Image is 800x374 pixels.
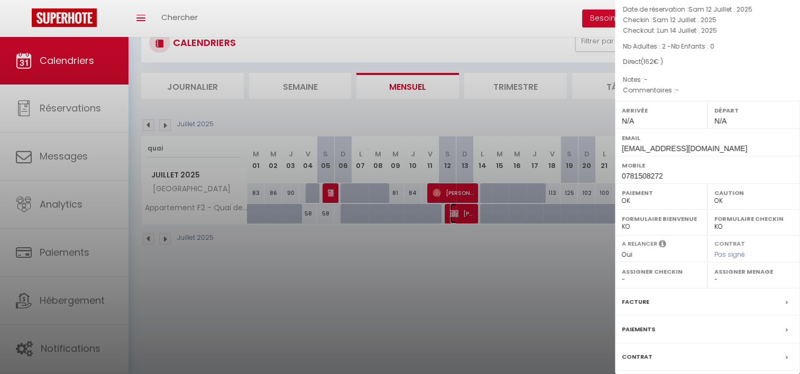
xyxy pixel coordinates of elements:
span: Lun 14 Juillet . 2025 [657,26,717,35]
p: Notes : [623,74,792,85]
span: - [675,86,679,95]
label: Mobile [622,160,793,171]
label: Formulaire Bienvenue [622,213,701,224]
label: Départ [714,105,793,116]
label: Email [622,133,793,143]
i: Sélectionner OUI si vous souhaiter envoyer les séquences de messages post-checkout [659,239,666,251]
span: 0781508272 [622,172,663,180]
label: Assigner Menage [714,266,793,277]
span: [EMAIL_ADDRESS][DOMAIN_NAME] [622,144,747,153]
span: ( € ) [641,57,663,66]
label: Caution [714,188,793,198]
span: N/A [622,117,634,125]
p: Date de réservation : [623,4,792,15]
span: - [644,75,648,84]
span: Pas signé [714,250,745,259]
label: Contrat [622,351,652,362]
p: Checkout : [623,25,792,36]
span: Sam 12 Juillet . 2025 [688,5,752,14]
label: Arrivée [622,105,701,116]
div: Direct [623,57,792,67]
p: Checkin : [623,15,792,25]
label: Paiement [622,188,701,198]
span: Sam 12 Juillet . 2025 [652,15,716,24]
label: Formulaire Checkin [714,213,793,224]
label: Paiements [622,324,655,335]
p: Commentaires : [623,85,792,96]
label: Assigner Checkin [622,266,701,277]
label: Facture [622,296,649,307]
span: 162 [643,57,654,66]
span: Nb Adultes : 2 - [623,42,714,51]
label: A relancer [622,239,657,248]
span: Nb Enfants : 0 [671,42,714,51]
label: Contrat [714,239,745,246]
span: N/A [714,117,727,125]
